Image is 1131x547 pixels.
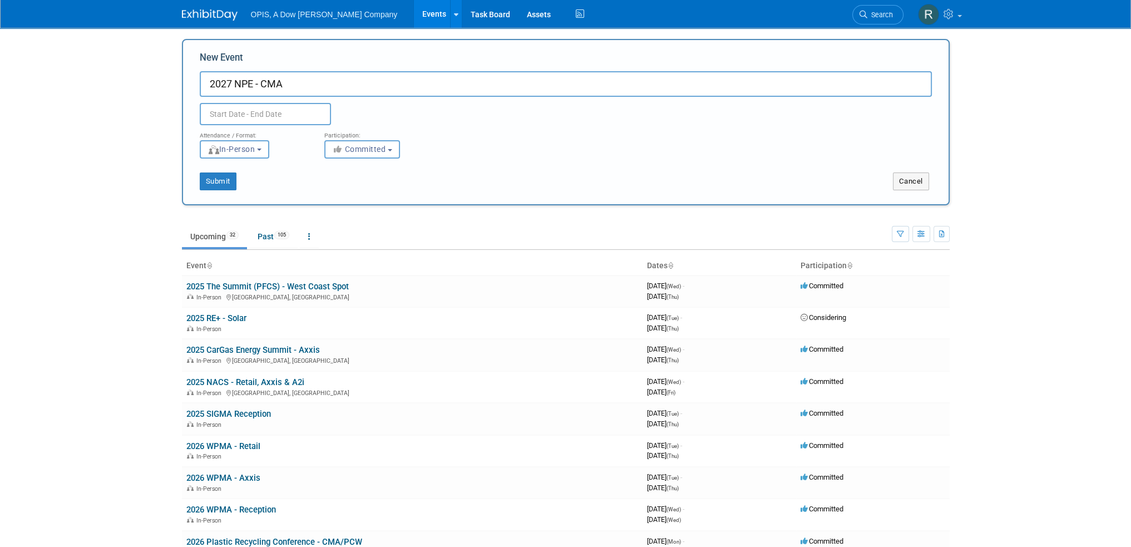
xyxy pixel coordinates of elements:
span: - [683,345,684,353]
span: [DATE] [647,515,681,524]
span: (Wed) [666,506,681,512]
input: Start Date - End Date [200,103,331,125]
span: [DATE] [647,377,684,386]
span: (Tue) [666,315,679,321]
div: [GEOGRAPHIC_DATA], [GEOGRAPHIC_DATA] [186,292,638,301]
button: Committed [324,140,400,159]
img: Renee Ortner [918,4,939,25]
span: (Tue) [666,411,679,417]
span: [DATE] [647,441,682,450]
label: New Event [200,51,243,68]
th: Participation [796,257,950,275]
span: In-Person [196,453,225,460]
span: 32 [226,231,239,239]
span: - [683,537,684,545]
span: [DATE] [647,324,679,332]
span: [DATE] [647,505,684,513]
button: Cancel [893,173,929,190]
img: ExhibitDay [182,9,238,21]
img: In-Person Event [187,485,194,491]
a: Upcoming32 [182,226,247,247]
div: [GEOGRAPHIC_DATA], [GEOGRAPHIC_DATA] [186,388,638,397]
img: In-Person Event [187,453,194,459]
a: Sort by Participation Type [847,261,852,270]
span: (Wed) [666,517,681,523]
span: Considering [801,313,846,322]
span: Committed [801,409,843,417]
span: In-Person [196,390,225,397]
span: (Wed) [666,379,681,385]
a: 2025 The Summit (PFCS) - West Coast Spot [186,282,349,292]
span: (Fri) [666,390,675,396]
a: 2025 SIGMA Reception [186,409,271,419]
span: (Thu) [666,453,679,459]
span: - [680,441,682,450]
span: [DATE] [647,420,679,428]
span: [DATE] [647,282,684,290]
span: (Tue) [666,443,679,449]
span: In-Person [208,145,255,154]
a: Search [852,5,903,24]
span: [DATE] [647,484,679,492]
span: (Mon) [666,539,681,545]
button: Submit [200,173,236,190]
span: - [683,505,684,513]
span: 105 [274,231,289,239]
span: [DATE] [647,409,682,417]
div: [GEOGRAPHIC_DATA], [GEOGRAPHIC_DATA] [186,356,638,364]
span: (Wed) [666,347,681,353]
a: 2026 WPMA - Axxis [186,473,260,483]
a: 2025 RE+ - Solar [186,313,246,323]
span: In-Person [196,485,225,492]
span: Committed [801,377,843,386]
th: Event [182,257,643,275]
button: In-Person [200,140,269,159]
span: (Wed) [666,283,681,289]
img: In-Person Event [187,390,194,395]
span: [DATE] [647,388,675,396]
span: - [680,313,682,322]
div: Attendance / Format: [200,125,308,140]
a: 2026 WPMA - Retail [186,441,260,451]
span: In-Person [196,357,225,364]
span: [DATE] [647,345,684,353]
span: Search [867,11,893,19]
span: In-Person [196,326,225,333]
span: (Thu) [666,294,679,300]
a: Sort by Event Name [206,261,212,270]
a: Sort by Start Date [668,261,673,270]
span: (Tue) [666,475,679,481]
a: 2026 WPMA - Reception [186,505,276,515]
span: Committed [801,345,843,353]
span: - [683,377,684,386]
span: Committed [801,282,843,290]
a: 2025 NACS - Retail, Axxis & A2i [186,377,304,387]
span: (Thu) [666,326,679,332]
img: In-Person Event [187,421,194,427]
span: [DATE] [647,292,679,300]
th: Dates [643,257,796,275]
a: 2026 Plastic Recycling Conference - CMA/PCW [186,537,362,547]
span: [DATE] [647,537,684,545]
span: In-Person [196,421,225,428]
span: (Thu) [666,357,679,363]
img: In-Person Event [187,517,194,523]
span: Committed [801,537,843,545]
span: (Thu) [666,485,679,491]
span: (Thu) [666,421,679,427]
a: Past105 [249,226,298,247]
span: [DATE] [647,451,679,460]
span: Committed [332,145,386,154]
span: [DATE] [647,473,682,481]
span: OPIS, A Dow [PERSON_NAME] Company [251,10,398,19]
span: Committed [801,505,843,513]
img: In-Person Event [187,294,194,299]
span: Committed [801,441,843,450]
span: Committed [801,473,843,481]
img: In-Person Event [187,357,194,363]
span: In-Person [196,294,225,301]
span: - [680,473,682,481]
span: - [680,409,682,417]
div: Participation: [324,125,432,140]
img: In-Person Event [187,326,194,331]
